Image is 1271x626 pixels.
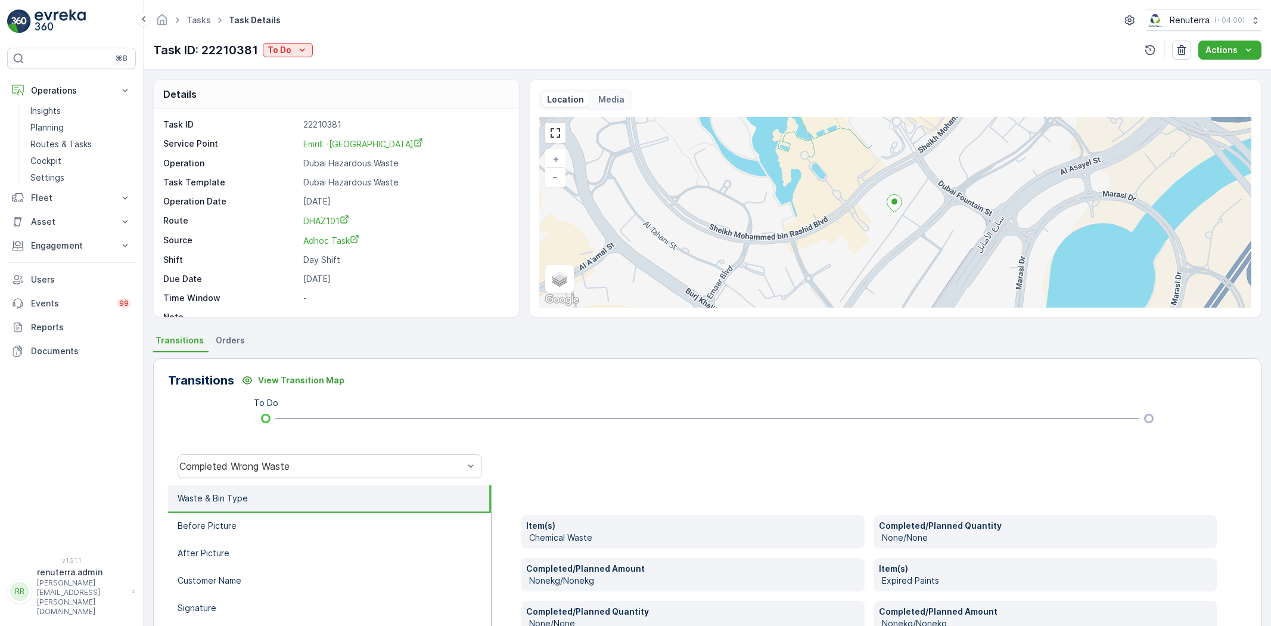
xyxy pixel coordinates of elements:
[598,94,624,106] p: Media
[178,520,237,532] p: Before Picture
[31,297,110,309] p: Events
[30,122,64,134] p: Planning
[303,119,506,131] p: 22210381
[7,339,136,363] a: Documents
[303,139,423,149] span: Emrill -[GEOGRAPHIC_DATA]
[546,168,564,186] a: Zoom Out
[26,103,136,119] a: Insights
[30,105,61,117] p: Insights
[37,566,126,578] p: renuterra.admin
[7,292,136,315] a: Events99
[303,234,506,247] a: Adhoc Task
[526,520,860,532] p: Item(s)
[546,266,573,292] a: Layers
[163,254,299,266] p: Shift
[187,15,211,25] a: Tasks
[526,563,860,575] p: Completed/Planned Amount
[163,292,299,304] p: Time Window
[303,292,506,304] p: -
[7,79,136,103] button: Operations
[1170,14,1210,26] p: Renuterra
[163,87,197,101] p: Details
[7,210,136,234] button: Asset
[546,150,564,168] a: Zoom In
[216,334,245,346] span: Orders
[163,196,299,207] p: Operation Date
[26,119,136,136] a: Planning
[30,155,61,167] p: Cockpit
[879,520,1213,532] p: Completed/Planned Quantity
[163,234,299,247] p: Source
[168,371,234,389] p: Transitions
[26,153,136,169] a: Cockpit
[31,85,112,97] p: Operations
[26,136,136,153] a: Routes & Tasks
[163,176,299,188] p: Task Template
[254,397,278,409] p: To Do
[10,582,29,601] div: RR
[879,563,1213,575] p: Item(s)
[882,532,1213,544] p: None/None
[163,119,299,131] p: Task ID
[542,292,582,308] a: Open this area in Google Maps (opens a new window)
[7,315,136,339] a: Reports
[303,215,506,227] a: DHAZ101
[163,138,299,150] p: Service Point
[303,216,349,226] span: DHAZ101
[178,547,229,559] p: After Picture
[7,557,136,564] span: v 1.51.1
[178,602,216,614] p: Signature
[31,274,131,286] p: Users
[35,10,86,33] img: logo_light-DOdMpM7g.png
[153,41,258,59] p: Task ID: 22210381
[31,216,112,228] p: Asset
[7,234,136,258] button: Engagement
[879,606,1213,618] p: Completed/Planned Amount
[303,254,506,266] p: Day Shift
[30,172,64,184] p: Settings
[31,321,131,333] p: Reports
[163,311,299,323] p: Note
[268,44,291,56] p: To Do
[303,273,506,285] p: [DATE]
[178,492,248,504] p: Waste & Bin Type
[529,575,860,587] p: Nonekg/Nonekg
[30,138,92,150] p: Routes & Tasks
[7,186,136,210] button: Fleet
[303,196,506,207] p: [DATE]
[156,18,169,28] a: Homepage
[163,157,299,169] p: Operation
[526,606,860,618] p: Completed/Planned Quantity
[31,345,131,357] p: Documents
[542,292,582,308] img: Google
[7,268,136,292] a: Users
[179,461,464,472] div: Completed Wrong Waste
[31,240,112,252] p: Engagement
[156,334,204,346] span: Transitions
[1146,10,1261,31] button: Renuterra(+04:00)
[553,154,558,164] span: +
[226,14,283,26] span: Task Details
[163,215,299,227] p: Route
[1198,41,1261,60] button: Actions
[37,578,126,616] p: [PERSON_NAME][EMAIL_ADDRESS][PERSON_NAME][DOMAIN_NAME]
[529,532,860,544] p: Chemical Waste
[26,169,136,186] a: Settings
[258,374,344,386] p: View Transition Map
[7,566,136,616] button: RRrenuterra.admin[PERSON_NAME][EMAIL_ADDRESS][PERSON_NAME][DOMAIN_NAME]
[303,235,359,246] span: Adhoc Task
[546,124,564,142] a: View Fullscreen
[303,311,506,323] p: -
[234,371,352,390] button: View Transition Map
[882,575,1213,587] p: Expired Paints
[547,94,584,106] p: Location
[303,176,506,188] p: Dubai Hazardous Waste
[178,575,241,587] p: Customer Name
[303,138,506,150] a: Emrill -Yansoon Buildings
[116,54,128,63] p: ⌘B
[303,157,506,169] p: Dubai Hazardous Waste
[263,43,313,57] button: To Do
[1205,44,1238,56] p: Actions
[1146,14,1165,27] img: Screenshot_2024-07-26_at_13.33.01.png
[163,273,299,285] p: Due Date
